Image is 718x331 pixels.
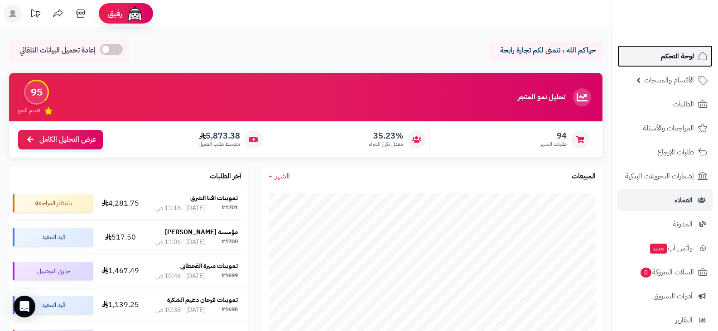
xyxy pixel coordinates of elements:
[617,141,713,163] a: طلبات الإرجاع
[126,5,144,23] img: ai-face.png
[222,238,238,247] div: #1700
[369,140,403,148] span: معدل تكرار الشراء
[13,194,93,212] div: بانتظار المراجعة
[222,204,238,213] div: #1701
[656,24,709,43] img: logo-2.png
[269,171,290,182] a: الشهر
[39,134,96,145] span: عرض التحليل الكامل
[155,238,205,247] div: [DATE] - 11:06 ص
[540,140,567,148] span: طلبات الشهر
[640,266,694,278] span: السلات المتروكة
[13,228,93,246] div: قيد التنفيذ
[617,309,713,331] a: التقارير
[653,290,693,302] span: أدوات التسويق
[155,272,205,281] div: [DATE] - 10:46 ص
[369,131,403,141] span: 35.23%
[13,262,93,280] div: جاري التوصيل
[617,213,713,235] a: المدونة
[617,45,713,67] a: لوحة التحكم
[19,45,96,56] span: إعادة تحميل البيانات التلقائي
[617,117,713,139] a: المراجعات والأسئلة
[617,165,713,187] a: إشعارات التحويلات البنكية
[644,74,694,86] span: الأقسام والمنتجات
[661,50,694,62] span: لوحة التحكم
[155,306,205,315] div: [DATE] - 10:38 ص
[540,131,567,141] span: 94
[617,93,713,115] a: الطلبات
[18,107,40,115] span: تقييم النمو
[14,296,35,317] div: Open Intercom Messenger
[222,306,238,315] div: #1698
[650,244,667,254] span: جديد
[180,261,238,271] strong: تموينات منيرة القحطاني
[657,146,694,158] span: طلبات الإرجاع
[18,130,103,149] a: عرض التحليل الكامل
[673,218,693,230] span: المدونة
[617,237,713,259] a: وآتس آبجديد
[675,314,693,326] span: التقارير
[617,285,713,307] a: أدوات التسويق
[518,93,565,101] h3: تحليل نمو المتجر
[165,227,238,237] strong: مؤسسة [PERSON_NAME]
[572,173,596,181] h3: المبيعات
[13,296,93,314] div: قيد التنفيذ
[96,221,145,254] td: 517.50
[167,295,238,305] strong: تموينات فرحان دغيم الشكرة
[496,45,596,56] p: حياكم الله ، نتمنى لكم تجارة رابحة
[641,268,651,278] span: 0
[675,194,693,206] span: العملاء
[625,170,694,182] span: إشعارات التحويلات البنكية
[24,5,47,25] a: تحديثات المنصة
[617,189,713,211] a: العملاء
[617,261,713,283] a: السلات المتروكة0
[198,140,240,148] span: متوسط طلب العميل
[190,193,238,203] strong: تموينات افنا الشرق
[96,288,145,322] td: 1,139.25
[222,272,238,281] div: #1699
[96,187,145,220] td: 4,281.75
[673,98,694,110] span: الطلبات
[275,171,290,182] span: الشهر
[649,242,693,254] span: وآتس آب
[210,173,241,181] h3: آخر الطلبات
[108,8,122,19] span: رفيق
[643,122,694,134] span: المراجعات والأسئلة
[96,254,145,288] td: 1,467.49
[198,131,240,141] span: 5,873.38
[155,204,205,213] div: [DATE] - 11:18 ص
